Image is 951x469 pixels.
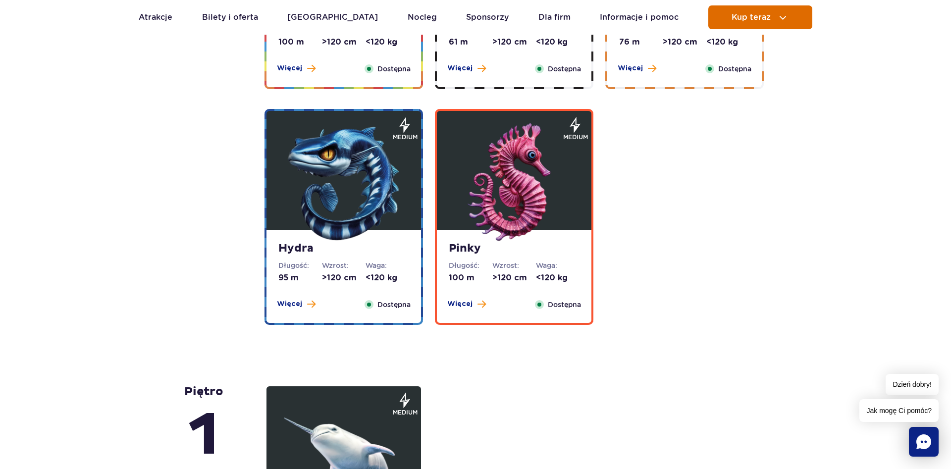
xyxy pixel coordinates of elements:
a: Dla firm [538,5,571,29]
a: Atrakcje [139,5,172,29]
dd: 95 m [278,272,322,283]
span: Dostępna [548,299,581,310]
span: Więcej [447,63,473,73]
dd: <120 kg [536,272,580,283]
a: Bilety i oferta [202,5,258,29]
a: Nocleg [408,5,437,29]
div: Chat [909,427,939,457]
dd: >120 cm [322,272,366,283]
dd: <120 kg [706,37,750,48]
dd: >120 cm [492,37,536,48]
span: Więcej [277,299,302,309]
dd: <120 kg [366,272,409,283]
dt: Wzrost: [322,261,366,270]
dt: Długość: [278,261,322,270]
span: Więcej [277,63,302,73]
button: Więcej [277,299,316,309]
button: Więcej [447,63,486,73]
dd: >120 cm [492,272,536,283]
img: 683e9ec0cbacc283990474.png [284,123,403,242]
strong: Pinky [449,242,580,256]
a: Sponsorzy [466,5,509,29]
dd: 100 m [278,37,322,48]
span: Więcej [447,299,473,309]
span: Dostępna [548,63,581,74]
button: Kup teraz [708,5,812,29]
dd: <120 kg [366,37,409,48]
button: Więcej [618,63,656,73]
button: Więcej [447,299,486,309]
dd: >120 cm [322,37,366,48]
dd: 100 m [449,272,492,283]
dd: 76 m [619,37,663,48]
span: Dostępna [377,63,411,74]
dt: Długość: [449,261,492,270]
dt: Waga: [536,261,580,270]
dt: Waga: [366,261,409,270]
span: Dostępna [718,63,751,74]
a: Informacje i pomoc [600,5,679,29]
dd: 61 m [449,37,492,48]
strong: Hydra [278,242,409,256]
span: medium [563,133,588,142]
span: Więcej [618,63,643,73]
span: Jak mogę Ci pomóc? [859,399,939,422]
span: medium [393,133,418,142]
img: 683e9ed2afc0b776388788.png [455,123,574,242]
span: Kup teraz [732,13,771,22]
a: [GEOGRAPHIC_DATA] [287,5,378,29]
span: Dostępna [377,299,411,310]
dd: <120 kg [536,37,580,48]
span: Dzień dobry! [886,374,939,395]
span: medium [393,408,418,417]
dd: >120 cm [663,37,706,48]
button: Więcej [277,63,316,73]
dt: Wzrost: [492,261,536,270]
